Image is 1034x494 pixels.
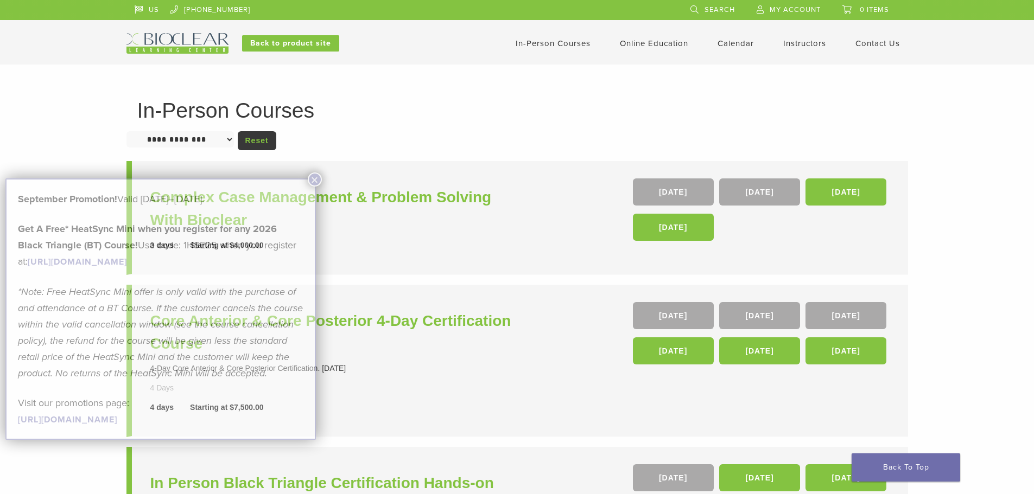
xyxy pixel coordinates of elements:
p: Valid [DATE]–[DATE]. [18,191,303,207]
a: [DATE] [633,337,714,364]
a: [DATE] [633,464,714,491]
a: [DATE] [719,464,800,491]
a: [DATE] [805,302,886,329]
b: September Promotion! [18,193,117,205]
a: [URL][DOMAIN_NAME] [18,414,117,425]
strong: Get A Free* HeatSync Mini when you register for any 2026 Black Triangle (BT) Course! [18,223,277,251]
h1: In-Person Courses [137,100,897,121]
a: [DATE] [805,178,886,206]
a: [DATE] [633,302,714,329]
a: [DATE] [633,178,714,206]
p: Visit our promotions page: [18,395,303,427]
a: Online Education [620,39,688,48]
em: *Note: Free HeatSync Mini offer is only valid with the purchase of and attendance at a BT Course.... [18,286,303,379]
p: Use code: 1HSE25 when you register at: [18,221,303,270]
a: [DATE] [805,337,886,364]
img: Bioclear [126,33,229,54]
button: Close [308,172,322,187]
div: , , , [633,178,890,246]
div: 4-Day Core Anterior & Core Posterior Certification. [DATE] [150,363,520,374]
a: In-Person Courses [516,39,591,48]
span: 0 items [860,5,889,14]
a: [URL][DOMAIN_NAME] [28,256,127,267]
a: Back To Top [852,453,960,482]
a: [DATE] [719,302,800,329]
a: [DATE] [633,214,714,241]
a: Complex Case Management & Problem Solving With Bioclear [150,186,520,232]
span: My Account [770,5,821,14]
span: Search [705,5,735,14]
div: , , , , , [633,302,890,370]
a: Instructors [783,39,826,48]
a: Back to product site [242,35,339,52]
a: [DATE] [805,464,886,491]
a: Core Anterior & Core Posterior 4-Day Certification Course [150,310,520,355]
a: Reset [238,131,276,150]
a: Contact Us [855,39,900,48]
a: Calendar [718,39,754,48]
a: [DATE] [719,178,800,206]
a: [DATE] [719,337,800,364]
